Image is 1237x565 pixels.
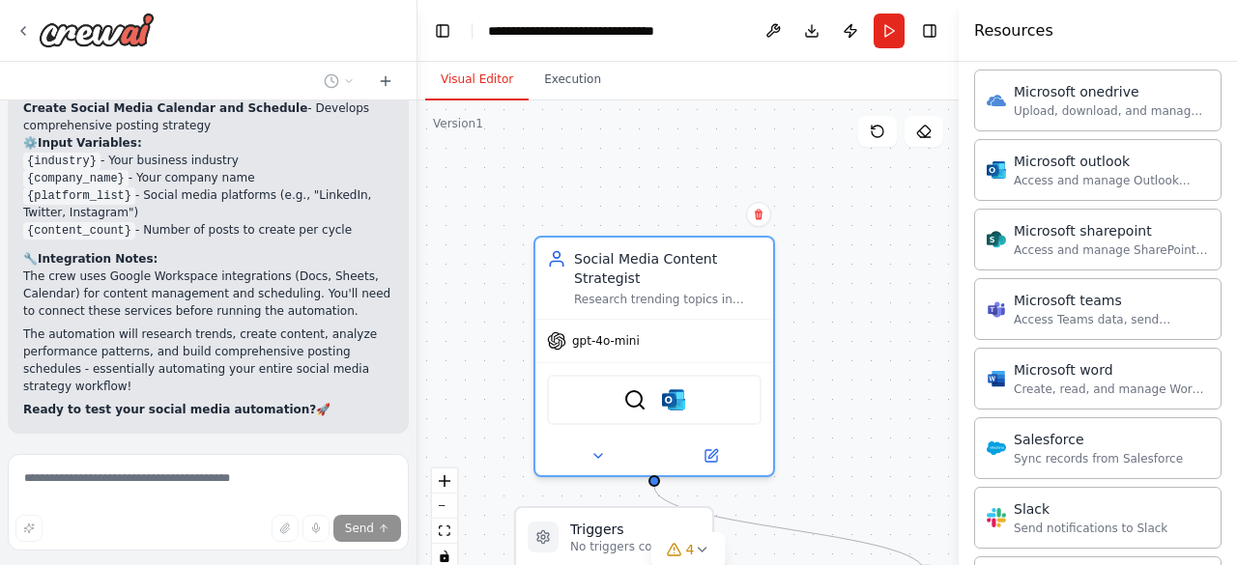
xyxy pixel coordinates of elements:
[987,438,1006,458] img: Salesforce
[623,388,647,411] img: SerperDevTool
[23,221,393,239] li: - Number of posts to create per cycle
[1014,521,1167,536] div: Send notifications to Slack
[1014,82,1209,101] div: Microsoft onedrive
[987,91,1006,110] img: Microsoft onedrive
[987,508,1006,527] img: Slack
[974,19,1053,42] h4: Resources
[38,252,158,266] strong: Integration Notes:
[1014,451,1183,466] div: Sync records from Salesforce
[570,520,701,539] h3: Triggers
[23,187,135,205] code: {platform_list}
[23,325,393,395] p: The automation will research trends, create content, analyze performance patterns, and build comp...
[572,333,640,349] span: gpt-4o-mini
[488,21,705,41] nav: breadcrumb
[23,99,393,134] li: - Develops comprehensive posting strategy
[1014,430,1183,449] div: Salesforce
[1014,291,1209,310] div: Microsoft teams
[272,515,299,542] button: Upload files
[987,230,1006,249] img: Microsoft sharepoint
[23,403,316,416] strong: Ready to test your social media automation?
[429,17,456,44] button: Hide left sidebar
[1014,381,1209,397] div: Create, read, and manage Word documents and text files in OneDrive or SharePoint.
[529,60,617,100] button: Execution
[432,519,457,544] button: fit view
[23,401,393,418] p: 🚀
[23,250,393,268] h2: 🔧
[1014,152,1209,171] div: Microsoft outlook
[686,540,695,559] span: 4
[987,160,1006,180] img: Microsoft outlook
[987,299,1006,319] img: Microsoft teams
[23,134,393,152] h2: ⚙️
[1014,360,1209,380] div: Microsoft word
[23,186,393,221] li: - Social media platforms (e.g., "LinkedIn, Twitter, Instagram")
[1014,173,1209,188] div: Access and manage Outlook emails, calendar events, and contacts.
[570,539,701,554] p: No triggers configured
[433,116,483,131] div: Version 1
[1014,499,1167,519] div: Slack
[656,444,765,467] button: Open in side panel
[1014,221,1209,240] div: Microsoft sharepoint
[746,202,771,227] button: Delete node
[23,101,307,115] strong: Create Social Media Calendar and Schedule
[345,521,374,536] span: Send
[316,70,362,93] button: Switch to previous chat
[574,292,762,307] div: Research trending topics in {industry} and develop comprehensive content strategies that align wi...
[38,136,142,150] strong: Input Variables:
[23,153,101,170] code: {industry}
[15,515,43,542] button: Improve this prompt
[1014,103,1209,119] div: Upload, download, and manage files and folders in Microsoft OneDrive.
[432,468,457,494] button: zoom in
[23,170,129,187] code: {company_name}
[370,70,401,93] button: Start a new chat
[333,515,401,542] button: Send
[23,268,393,320] p: The crew uses Google Workspace integrations (Docs, Sheets, Calendar) for content management and s...
[302,515,330,542] button: Click to speak your automation idea
[1014,242,1209,258] div: Access and manage SharePoint sites, lists, and document libraries.
[533,236,775,477] div: Social Media Content StrategistResearch trending topics in {industry} and develop comprehensive c...
[987,369,1006,388] img: Microsoft word
[432,494,457,519] button: zoom out
[425,60,529,100] button: Visual Editor
[916,17,943,44] button: Hide right sidebar
[23,222,135,240] code: {content_count}
[574,249,762,288] div: Social Media Content Strategist
[39,13,155,47] img: Logo
[23,169,393,186] li: - Your company name
[662,388,685,411] img: Microsoft outlook
[1014,312,1209,327] div: Access Teams data, send messages, create meetings, and manage channels.
[23,152,393,169] li: - Your business industry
